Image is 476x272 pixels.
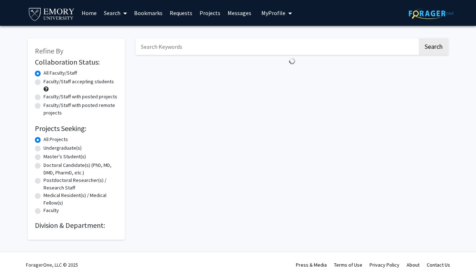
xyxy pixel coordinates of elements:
a: Terms of Use [334,262,362,268]
a: Press & Media [296,262,327,268]
nav: Page navigation [136,67,448,84]
span: Refine By [35,46,63,55]
label: Faculty/Staff accepting students [44,78,114,85]
h2: Division & Department: [35,221,118,230]
label: Doctoral Candidate(s) (PhD, MD, DMD, PharmD, etc.) [44,161,118,177]
img: Emory University Logo [28,6,75,22]
iframe: Chat [5,240,31,267]
img: Loading [286,55,298,67]
button: Search [419,38,448,55]
label: Faculty/Staff with posted projects [44,93,117,100]
label: Faculty [44,207,59,214]
a: Contact Us [427,262,450,268]
label: All Projects [44,136,68,143]
span: My Profile [261,9,285,17]
label: Postdoctoral Researcher(s) / Research Staff [44,177,118,192]
a: Projects [196,0,224,25]
h2: Collaboration Status: [35,58,118,66]
h2: Projects Seeking: [35,124,118,133]
a: About [407,262,420,268]
label: All Faculty/Staff [44,69,77,77]
a: Bookmarks [131,0,166,25]
label: Faculty/Staff with posted remote projects [44,102,118,117]
a: Home [78,0,100,25]
img: ForagerOne Logo [409,8,454,19]
label: Master's Student(s) [44,153,86,160]
input: Search Keywords [136,38,418,55]
label: Medical Resident(s) / Medical Fellow(s) [44,192,118,207]
a: Privacy Policy [370,262,399,268]
a: Search [100,0,131,25]
a: Messages [224,0,255,25]
label: Undergraduate(s) [44,144,82,152]
a: Requests [166,0,196,25]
